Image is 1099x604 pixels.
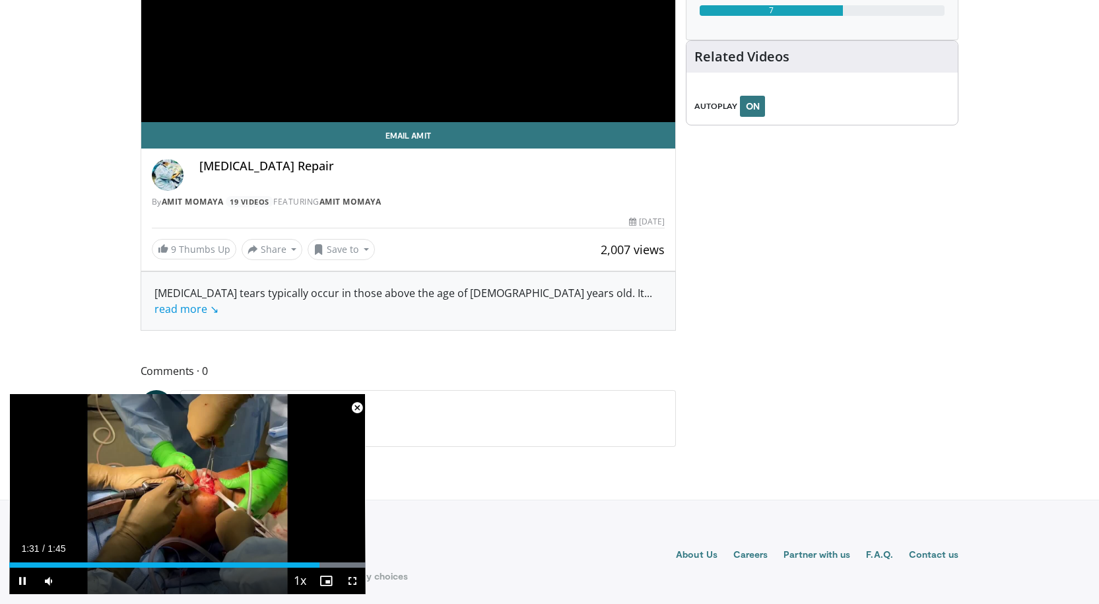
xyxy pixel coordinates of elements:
span: ... [154,286,652,316]
a: 9 Thumbs Up [152,239,236,259]
span: 1:31 [21,543,39,554]
a: Partner with us [783,548,850,564]
span: 2,007 views [601,242,665,257]
button: Pause [9,568,36,594]
a: Amit Momaya [319,196,382,207]
button: Playback Rate [286,568,313,594]
video-js: Video Player [9,394,366,595]
a: Contact us [909,548,959,564]
a: F.A.Q. [866,548,892,564]
button: ON [740,96,765,117]
span: / [42,543,45,554]
div: Progress Bar [9,562,366,568]
span: Comments 0 [141,362,677,380]
button: Save to [308,239,375,260]
span: 9 [171,243,176,255]
a: 19 Videos [226,196,274,207]
a: Amit Momaya [162,196,224,207]
button: Share [242,239,303,260]
button: Enable picture-in-picture mode [313,568,339,594]
h4: Related Videos [694,49,789,65]
span: AUTOPLAY [694,100,737,112]
div: [MEDICAL_DATA] tears typically occur in those above the age of [DEMOGRAPHIC_DATA] years old. It [154,285,663,317]
img: Avatar [152,159,183,191]
button: Fullscreen [339,568,366,594]
a: A [141,390,172,422]
div: 7 [700,5,843,16]
a: read more ↘ [154,302,218,316]
h4: [MEDICAL_DATA] Repair [199,159,665,174]
button: Mute [36,568,62,594]
a: About Us [676,548,717,564]
button: Close [344,394,370,422]
span: 1:45 [48,543,65,554]
a: Email Amit [141,122,676,149]
a: Careers [733,548,768,564]
div: [DATE] [629,216,665,228]
div: By FEATURING [152,196,665,208]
